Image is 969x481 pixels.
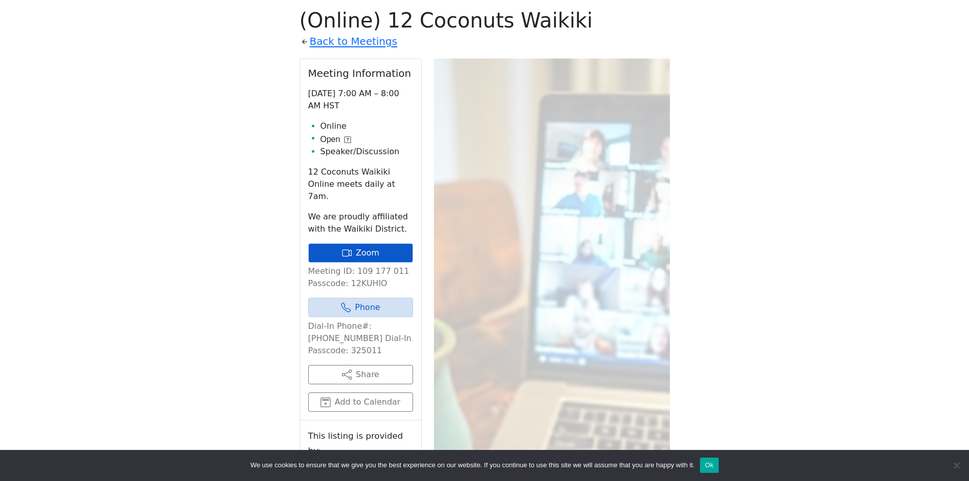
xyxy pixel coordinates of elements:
p: [DATE] 7:00 AM – 8:00 AM HST [308,88,413,112]
button: Add to Calendar [308,392,413,412]
span: We use cookies to ensure that we give you the best experience on our website. If you continue to ... [250,460,694,470]
span: No [951,460,961,470]
h2: Meeting Information [308,67,413,79]
button: Share [308,365,413,384]
p: Dial-In Phone#: [PHONE_NUMBER] Dial-In Passcode: 325011 [308,320,413,357]
button: Open [320,133,351,146]
small: This listing is provided by: [308,429,413,458]
p: Meeting ID: 109 177 011 Passcode: 12KUHIO [308,265,413,290]
h1: (Online) 12 Coconuts Waikiki [300,8,670,33]
a: Back to Meetings [310,33,397,50]
span: Open [320,133,340,146]
p: We are proudly affiliated with the Waikiki District. [308,211,413,235]
button: Ok [700,458,719,473]
a: Zoom [308,243,413,263]
li: Speaker/Discussion [320,146,413,158]
p: 12 Coconuts Waikiki Online meets daily at 7am. [308,166,413,203]
li: Online [320,120,413,132]
a: Phone [308,298,413,317]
